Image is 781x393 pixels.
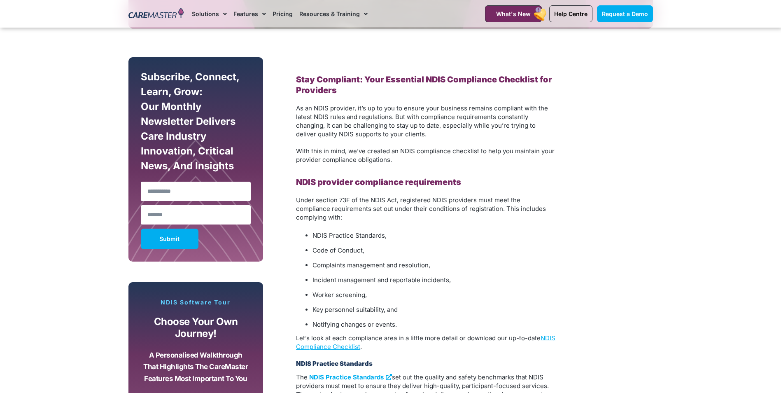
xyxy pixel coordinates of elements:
p: A personalised walkthrough that highlights the CareMaster features most important to you [143,349,249,385]
p: As an NDIS provider, it’s up to you to ensure your business remains compliant with the latest NDI... [296,104,555,138]
span: Submit [159,237,180,241]
p: Choose your own journey! [143,316,249,339]
a: Request a Demo [597,5,653,22]
li: NDIS Practice Standards, [312,230,555,241]
a: NDIS Practice Standards [308,373,392,381]
li: Worker screening, [312,289,555,301]
span: Help Centre [554,10,587,17]
span: What's New [496,10,531,17]
a: NDIS Compliance Checklist [296,334,555,351]
li: Complaints management and resolution, [312,260,555,271]
p: Under section 73F of the NDIS Act, registered NDIS providers must meet the compliance requirement... [296,196,555,222]
strong: Stay Compliant: Your Essential NDIS Compliance Checklist for Providers [296,75,552,95]
li: Key personnel suitability, and [312,304,555,316]
span: Request a Demo [602,10,648,17]
p: NDIS Software Tour [137,299,255,306]
a: What's New [485,5,542,22]
li: Incident management and reportable incidents, [312,274,555,286]
p: With this in mind, we’ve created an NDIS compliance checklist to help you maintain your provider ... [296,147,555,164]
strong: NDIS provider compliance requirements [296,177,461,187]
button: Submit [141,229,198,249]
strong: NDIS Practice Standards [296,360,373,367]
img: CareMaster Logo [128,8,184,20]
li: Notifying changes or events. [312,319,555,330]
a: Help Centre [549,5,592,22]
p: Let’s look at each compliance area in a little more detail or download our up-to-date . [296,334,555,351]
div: Subscribe, Connect, Learn, Grow: Our Monthly Newsletter Delivers Care Industry Innovation, Critic... [139,70,253,178]
li: Code of Conduct, [312,245,555,256]
strong: NDIS Practice Standards [309,373,384,381]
